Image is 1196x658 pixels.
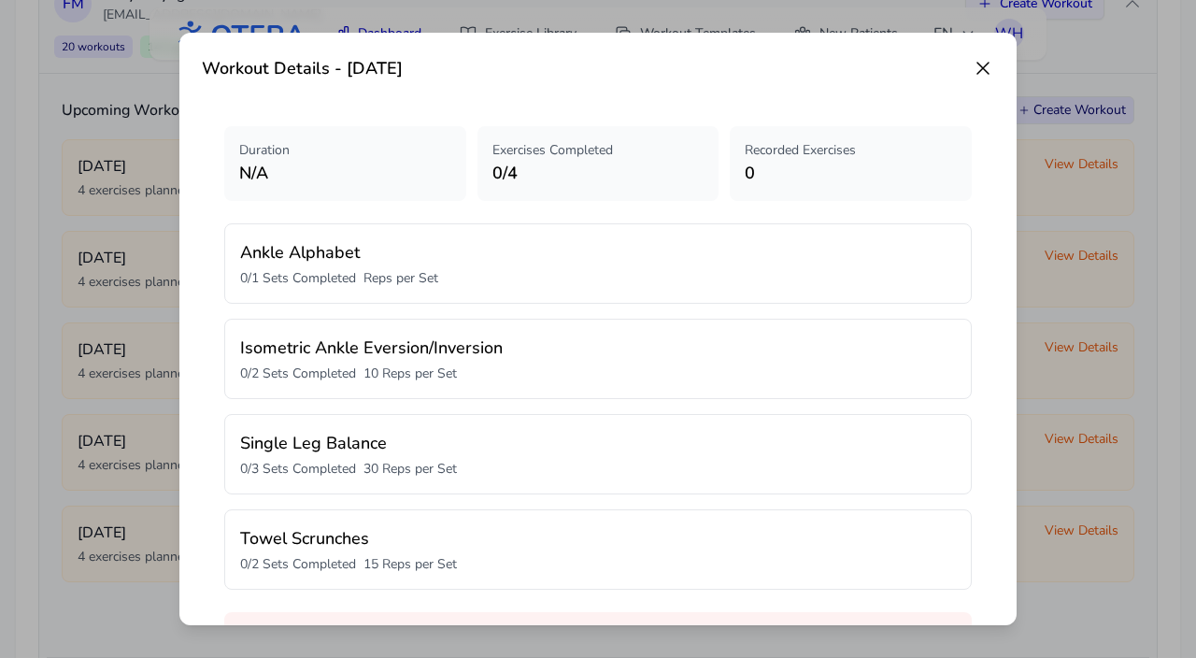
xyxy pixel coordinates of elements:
[363,460,457,479] p: 30 Reps per Set
[239,160,451,186] p: N/A
[240,525,956,551] h3: Towel Scrunches
[240,269,356,288] p: 0 / 1 Sets Completed
[239,141,451,160] p: Duration
[240,365,356,383] p: 0 / 2 Sets Completed
[363,365,457,383] p: 10 Reps per Set
[363,269,438,288] p: Reps per Set
[492,160,705,186] p: 0 / 4
[240,555,356,574] p: 0 / 2 Sets Completed
[745,141,957,160] p: Recorded Exercises
[224,612,972,653] p: No note added
[745,160,957,186] p: 0
[240,430,956,456] h3: Single Leg Balance
[202,55,403,81] h3: Workout Details - [DATE]
[363,555,457,574] p: 15 Reps per Set
[240,239,956,265] h3: Ankle Alphabet
[492,141,705,160] p: Exercises Completed
[240,335,956,361] h3: Isometric Ankle Eversion/Inversion
[240,460,356,479] p: 0 / 3 Sets Completed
